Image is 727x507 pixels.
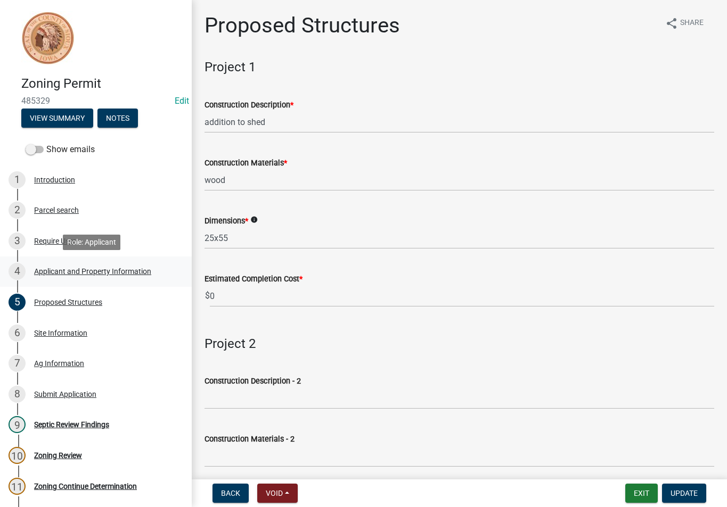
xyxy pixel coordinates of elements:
a: Edit [175,96,189,106]
label: Construction Description [205,102,293,109]
label: Dimensions [205,218,248,225]
wm-modal-confirm: Summary [21,114,93,123]
h4: Project 2 [205,336,714,352]
div: 5 [9,294,26,311]
span: Void [266,489,283,497]
div: Ag Information [34,360,84,367]
div: 7 [9,355,26,372]
div: Parcel search [34,206,79,214]
div: Proposed Structures [34,298,102,306]
h1: Proposed Structures [205,13,400,38]
button: Notes [97,109,138,128]
div: Zoning Continue Determination [34,483,137,490]
wm-modal-confirm: Edit Application Number [175,96,189,106]
div: 2 [9,202,26,219]
div: Zoning Review [34,452,82,459]
span: Share [680,17,704,30]
h4: Project 1 [205,60,714,75]
div: Applicant and Property Information [34,268,151,275]
label: Construction Description - 2 [205,378,301,385]
label: Construction Materials [205,160,287,167]
div: 3 [9,232,26,250]
div: 10 [9,447,26,464]
wm-modal-confirm: Notes [97,114,138,123]
button: Exit [625,484,658,503]
label: Construction Materials - 2 [205,436,295,443]
span: Update [671,489,698,497]
button: Update [662,484,706,503]
div: Septic Review Findings [34,421,109,428]
span: 485329 [21,96,170,106]
label: Estimated Completion Cost [205,276,303,283]
div: Site Information [34,329,87,337]
button: Void [257,484,298,503]
button: shareShare [657,13,712,34]
span: Back [221,489,240,497]
div: Introduction [34,176,75,184]
img: Sioux County, Iowa [21,11,75,65]
div: 4 [9,263,26,280]
div: 9 [9,416,26,433]
button: View Summary [21,109,93,128]
div: 6 [9,325,26,342]
i: share [665,17,678,30]
div: 11 [9,478,26,495]
h4: Zoning Permit [21,76,183,92]
span: $ [205,285,210,307]
div: Submit Application [34,390,96,398]
label: Show emails [26,143,95,156]
i: info [250,216,258,223]
div: 1 [9,171,26,188]
button: Back [213,484,249,503]
div: Role: Applicant [63,235,120,250]
div: 8 [9,386,26,403]
div: Require User [34,237,76,245]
